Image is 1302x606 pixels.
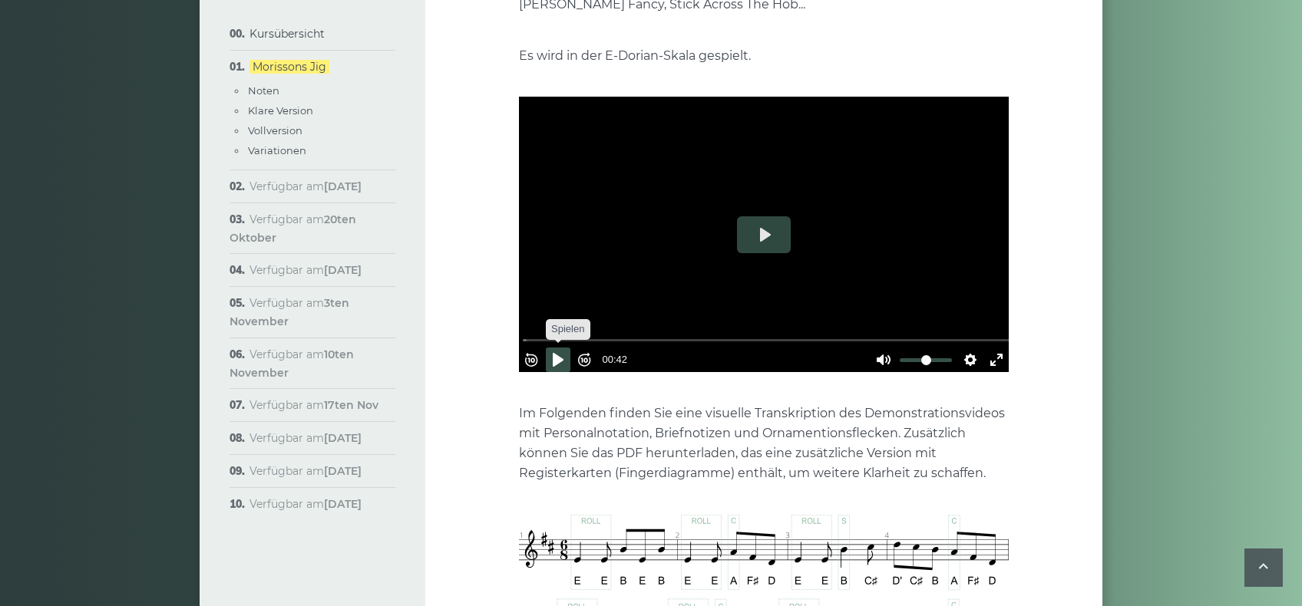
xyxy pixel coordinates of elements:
strong: [DATE] [324,263,362,277]
strong: [DATE] [324,464,362,478]
span: Verfügbar am [230,347,354,380]
a: Variationen [248,144,306,156]
strong: 17ten Nov [324,398,378,412]
span: Verfügbar am [249,398,378,412]
strong: [DATE] [324,431,362,445]
strong: 10ten November [230,347,354,380]
strong: [DATE] [324,179,362,193]
span: Verfügbar am [230,296,349,328]
p: Im Folgenden finden Sie eine visuelle Transkription des Demonstrationsvideos mit Personalnotation... [519,403,1009,483]
span: Verfügbar am [249,464,362,478]
strong: 20ten Oktober [230,212,356,245]
span: Verfügbar am [249,497,362,511]
strong: 3ten November [230,296,349,328]
a: Klare Version [248,104,313,117]
a: Noten [248,84,279,97]
span: Verfügbar am [249,431,362,445]
a: Vollversion [248,124,302,137]
strong: [DATE] [324,497,362,511]
a: Morissons Jig [249,60,329,74]
span: Verfügbar am [230,212,356,245]
a: Kursübersicht [249,27,325,41]
p: Es wird in der E-Dorian-Skala gespielt. [519,46,1009,66]
span: Verfügbar am [249,179,362,193]
span: Verfügbar am [249,263,362,277]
